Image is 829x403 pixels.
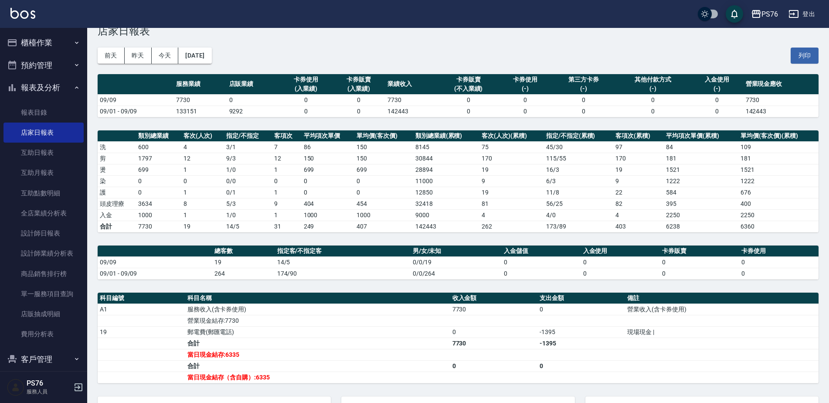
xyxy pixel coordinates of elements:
[613,164,664,175] td: 19
[181,175,224,187] td: 0
[411,268,502,279] td: 0/0/264
[354,175,413,187] td: 0
[174,106,227,117] td: 133151
[98,48,125,64] button: 前天
[98,209,136,221] td: 入金
[440,84,496,93] div: (不入業績)
[693,75,741,84] div: 入金使用
[411,256,502,268] td: 0/0/19
[613,187,664,198] td: 22
[413,221,480,232] td: 142443
[499,94,551,106] td: 0
[479,198,544,209] td: 81
[98,246,819,280] table: a dense table
[625,326,819,338] td: 現場現金 |
[544,221,613,232] td: 173/89
[738,141,819,153] td: 109
[3,264,84,284] a: 商品銷售排行榜
[181,164,224,175] td: 1
[613,209,664,221] td: 4
[3,143,84,163] a: 互助日報表
[335,75,383,84] div: 卡券販賣
[354,164,413,175] td: 699
[136,130,181,142] th: 類別總業績
[744,94,819,106] td: 7730
[450,338,538,349] td: 7730
[413,130,480,142] th: 類別總業績(累積)
[181,198,224,209] td: 8
[3,183,84,203] a: 互助點數明細
[354,221,413,232] td: 407
[136,141,181,153] td: 600
[224,221,272,232] td: 14/5
[136,209,181,221] td: 1000
[479,130,544,142] th: 客次(人次)(累積)
[224,187,272,198] td: 0 / 1
[136,164,181,175] td: 699
[280,106,333,117] td: 0
[174,94,227,106] td: 7730
[738,153,819,164] td: 181
[544,164,613,175] td: 16 / 3
[690,106,743,117] td: 0
[3,284,84,304] a: 單一服務項目查詢
[224,153,272,164] td: 9 / 3
[554,84,613,93] div: (-)
[354,130,413,142] th: 單均價(客次價)
[335,84,383,93] div: (入業績)
[98,198,136,209] td: 頭皮理療
[224,175,272,187] td: 0 / 0
[785,6,819,22] button: 登出
[224,164,272,175] td: 1 / 0
[499,106,551,117] td: 0
[479,187,544,198] td: 19
[413,175,480,187] td: 11000
[479,175,544,187] td: 9
[440,75,496,84] div: 卡券販賣
[615,106,690,117] td: 0
[738,130,819,142] th: 單均價(客次價)(累積)
[272,221,301,232] td: 31
[738,187,819,198] td: 676
[502,256,581,268] td: 0
[212,246,275,257] th: 總客數
[544,175,613,187] td: 6 / 3
[664,164,738,175] td: 1521
[744,106,819,117] td: 142443
[98,268,212,279] td: 09/01 - 09/09
[302,141,355,153] td: 86
[618,84,688,93] div: (-)
[413,198,480,209] td: 32418
[544,209,613,221] td: 4 / 0
[272,141,301,153] td: 7
[98,221,136,232] td: 合計
[664,209,738,221] td: 2250
[272,130,301,142] th: 客項次
[502,268,581,279] td: 0
[302,221,355,232] td: 249
[302,153,355,164] td: 150
[98,106,174,117] td: 09/01 - 09/09
[615,94,690,106] td: 0
[185,326,450,338] td: 郵電費(郵匯電話)
[181,130,224,142] th: 客次(人次)
[181,221,224,232] td: 19
[581,246,660,257] th: 入金使用
[98,256,212,268] td: 09/09
[385,74,438,95] th: 業績收入
[726,5,743,23] button: save
[181,187,224,198] td: 1
[761,9,778,20] div: PS76
[479,153,544,164] td: 170
[479,221,544,232] td: 262
[690,94,743,106] td: 0
[98,293,185,304] th: 科目編號
[664,141,738,153] td: 84
[10,8,35,19] img: Logo
[450,360,538,372] td: 0
[581,256,660,268] td: 0
[537,293,625,304] th: 支出金額
[227,106,280,117] td: 9292
[501,84,549,93] div: (-)
[125,48,152,64] button: 昨天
